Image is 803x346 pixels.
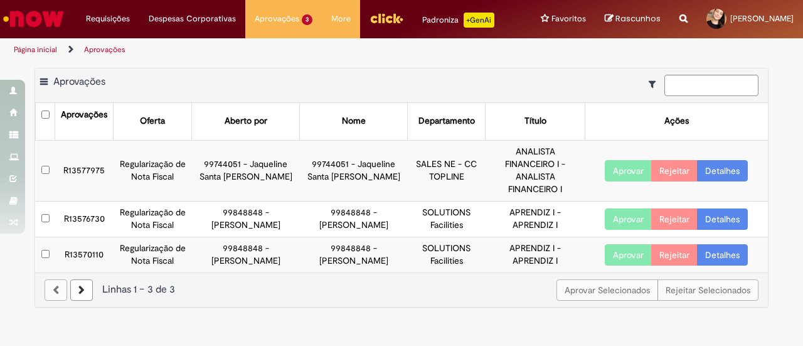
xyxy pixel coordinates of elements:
span: Aprovações [53,75,105,88]
button: Aprovar [605,160,652,181]
span: 3 [302,14,312,25]
td: 99848848 - [PERSON_NAME] [192,237,300,272]
td: SALES NE - CC TOPLINE [408,140,486,201]
a: Detalhes [697,160,748,181]
div: Título [524,115,546,127]
img: ServiceNow [1,6,66,31]
a: Rascunhos [605,13,661,25]
div: Aprovações [61,109,107,121]
td: ANALISTA FINANCEIRO I - ANALISTA FINANCEIRO I [486,140,585,201]
div: Ações [664,115,689,127]
img: click_logo_yellow_360x200.png [370,9,403,28]
a: Aprovações [84,45,125,55]
button: Aprovar [605,208,652,230]
span: Aprovações [255,13,299,25]
td: R13576730 [55,201,114,237]
p: +GenAi [464,13,494,28]
div: Oferta [140,115,165,127]
td: R13577975 [55,140,114,201]
td: 99848848 - [PERSON_NAME] [192,201,300,237]
span: More [331,13,351,25]
div: Nome [342,115,366,127]
span: [PERSON_NAME] [730,13,794,24]
td: 99744051 - Jaqueline Santa [PERSON_NAME] [192,140,300,201]
td: Regularização de Nota Fiscal [114,237,192,272]
td: SOLUTIONS Facilities [408,237,486,272]
td: R13570110 [55,237,114,272]
button: Rejeitar [651,208,698,230]
i: Mostrar filtros para: Suas Solicitações [649,80,662,89]
a: Página inicial [14,45,57,55]
div: Departamento [418,115,475,127]
div: Aberto por [225,115,267,127]
td: 99744051 - Jaqueline Santa [PERSON_NAME] [300,140,408,201]
span: Favoritos [551,13,586,25]
button: Rejeitar [651,160,698,181]
td: 99848848 - [PERSON_NAME] [300,201,408,237]
span: Requisições [86,13,130,25]
td: APRENDIZ I - APRENDIZ I [486,201,585,237]
td: Regularização de Nota Fiscal [114,201,192,237]
th: Aprovações [55,103,114,140]
a: Detalhes [697,208,748,230]
div: Linhas 1 − 3 de 3 [45,283,758,297]
ul: Trilhas de página [9,38,526,62]
div: Padroniza [422,13,494,28]
button: Aprovar [605,244,652,266]
td: 99848848 - [PERSON_NAME] [300,237,408,272]
span: Rascunhos [615,13,661,24]
button: Rejeitar [651,244,698,266]
a: Detalhes [697,244,748,266]
td: SOLUTIONS Facilities [408,201,486,237]
span: Despesas Corporativas [149,13,236,25]
td: APRENDIZ I - APRENDIZ I [486,237,585,272]
td: Regularização de Nota Fiscal [114,140,192,201]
